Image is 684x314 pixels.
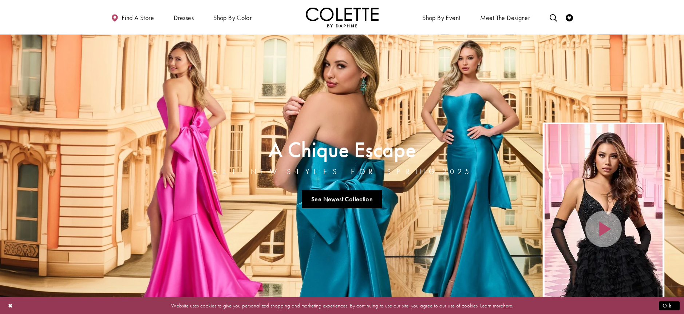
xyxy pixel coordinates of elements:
[52,301,632,310] p: Website uses cookies to give you personalized shopping and marketing experiences. By continuing t...
[4,299,17,312] button: Close Dialog
[503,302,512,309] a: here
[210,187,474,211] ul: Slider Links
[659,301,680,310] button: Submit Dialog
[302,190,383,208] a: See Newest Collection A Chique Escape All New Styles For Spring 2025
